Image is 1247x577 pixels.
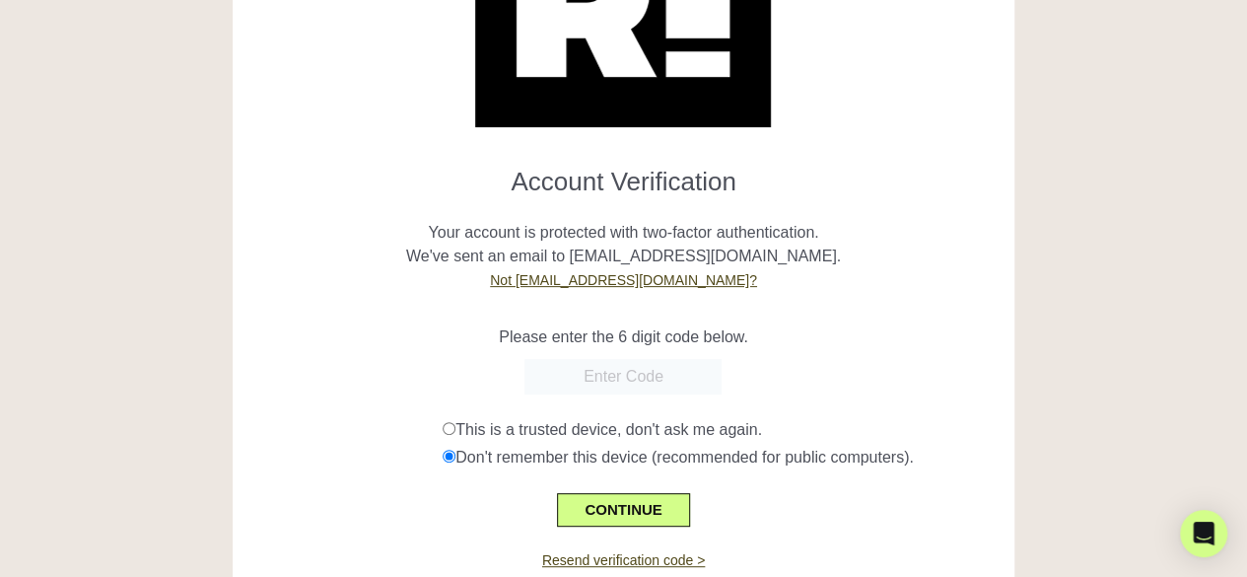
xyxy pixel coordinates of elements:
[490,272,757,288] a: Not [EMAIL_ADDRESS][DOMAIN_NAME]?
[557,493,689,527] button: CONTINUE
[524,359,722,395] input: Enter Code
[443,418,1000,442] div: This is a trusted device, don't ask me again.
[542,552,705,568] a: Resend verification code >
[247,197,1000,292] p: Your account is protected with two-factor authentication. We've sent an email to [EMAIL_ADDRESS][...
[247,151,1000,197] h1: Account Verification
[1180,510,1227,557] div: Open Intercom Messenger
[443,446,1000,469] div: Don't remember this device (recommended for public computers).
[247,325,1000,349] p: Please enter the 6 digit code below.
